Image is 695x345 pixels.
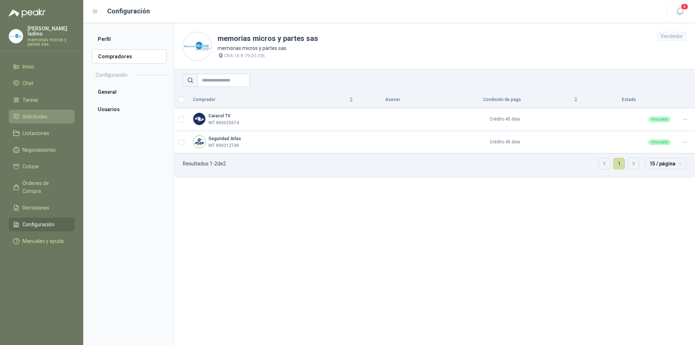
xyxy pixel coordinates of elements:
span: right [631,161,636,166]
span: Condición de pago [432,96,572,103]
div: Vinculado [648,139,671,145]
th: Condición de pago [427,91,582,108]
img: Company Logo [9,29,23,43]
a: Licitaciones [9,126,75,140]
h2: Configuración [96,71,127,79]
p: NIT 860025674 [208,119,239,126]
th: Asesor [358,91,427,108]
span: left [602,161,607,166]
div: Vendedor [657,32,686,41]
a: Cotizar [9,160,75,173]
a: Usuarios [92,102,167,117]
a: Tareas [9,93,75,107]
img: Logo peakr [9,9,46,17]
button: right [628,158,639,169]
button: 4 [673,5,686,18]
img: Company Logo [193,113,205,125]
li: Página anterior [599,158,610,169]
th: Estado [582,91,675,108]
th: Comprador [189,91,358,108]
a: Negociaciones [9,143,75,157]
img: Company Logo [183,32,211,60]
span: Comprador [193,96,347,103]
a: Configuración [9,218,75,231]
p: CRA 16 # 79-20 206 [224,52,265,59]
p: memorias micros y partes sas [28,38,75,46]
span: Cotizar [22,163,39,171]
span: Solicitudes [22,113,47,121]
span: Configuración [22,220,54,228]
span: Manuales y ayuda [22,237,64,245]
a: Remisiones [9,201,75,215]
a: General [92,85,167,99]
span: Inicio [22,63,34,71]
span: Órdenes de Compra [22,179,68,195]
a: Compradores [92,49,167,64]
button: left [599,158,610,169]
p: NIT 890312749 [208,142,239,149]
a: Órdenes de Compra [9,176,75,198]
a: Chat [9,76,75,90]
li: 1 [613,158,625,169]
li: Página siguiente [628,158,639,169]
b: Seguridad Atlas [208,136,241,141]
a: Manuales y ayuda [9,234,75,248]
a: Perfil [92,32,167,46]
h1: memorias micros y partes sas [218,33,318,44]
td: Crédito 45 días [427,108,582,131]
span: Remisiones [22,204,49,212]
p: Resultados: 1 - 2 de 2 [183,161,226,166]
p: [PERSON_NAME] ladino [28,26,75,36]
h1: Configuración [107,6,150,16]
span: Licitaciones [22,129,49,137]
b: Caracol TV [208,113,231,118]
span: Chat [22,79,33,87]
img: Company Logo [193,136,205,148]
span: 15 / página [649,158,682,169]
a: Inicio [9,60,75,73]
div: Vinculado [648,117,671,122]
p: memorias micros y partes sas [218,44,318,52]
span: Tareas [22,96,38,104]
span: 4 [681,3,688,10]
div: tamaño de página [645,158,686,169]
span: Negociaciones [22,146,56,154]
a: 1 [614,158,624,169]
td: Crédito 45 días [427,131,582,154]
a: Solicitudes [9,110,75,123]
